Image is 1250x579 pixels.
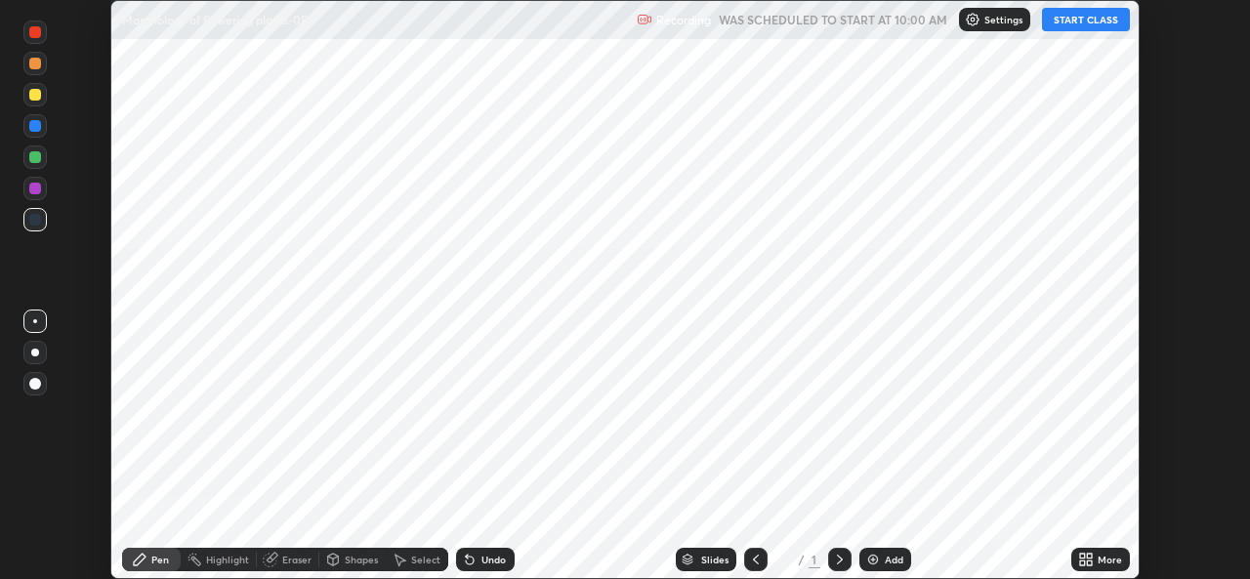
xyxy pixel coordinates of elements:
div: Pen [151,555,169,564]
div: Eraser [282,555,312,564]
button: START CLASS [1042,8,1130,31]
h5: WAS SCHEDULED TO START AT 10:00 AM [719,11,947,28]
p: Settings [984,15,1022,24]
div: Slides [701,555,729,564]
div: Highlight [206,555,249,564]
img: add-slide-button [865,552,881,567]
div: Add [885,555,903,564]
div: Undo [481,555,506,564]
p: Morphology of flowering plants-05 [122,12,308,27]
img: class-settings-icons [965,12,980,27]
div: / [799,554,805,565]
div: More [1098,555,1122,564]
div: Select [411,555,440,564]
div: 1 [775,554,795,565]
div: 1 [809,551,820,568]
p: Recording [656,13,711,27]
img: recording.375f2c34.svg [637,12,652,27]
div: Shapes [345,555,378,564]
